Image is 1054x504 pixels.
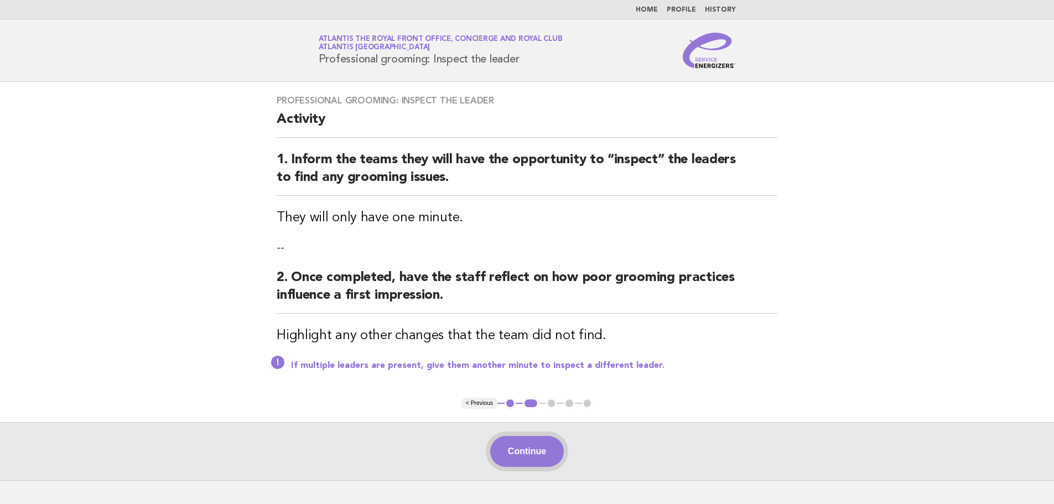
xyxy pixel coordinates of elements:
[277,327,777,345] h3: Highlight any other changes that the team did not find.
[277,95,777,106] h3: Professional grooming: Inspect the leader
[277,151,777,196] h2: 1. Inform the teams they will have the opportunity to “inspect” the leaders to find any grooming ...
[490,436,564,467] button: Continue
[523,398,539,409] button: 2
[505,398,516,409] button: 1
[277,111,777,138] h2: Activity
[461,398,497,409] button: < Previous
[683,33,736,68] img: Service Energizers
[319,44,430,51] span: Atlantis [GEOGRAPHIC_DATA]
[319,36,563,65] h1: Professional grooming: Inspect the leader
[319,35,563,51] a: Atlantis The Royal Front Office, Concierge and Royal ClubAtlantis [GEOGRAPHIC_DATA]
[636,7,658,13] a: Home
[277,240,777,256] p: --
[277,269,777,314] h2: 2. Once completed, have the staff reflect on how poor grooming practices influence a first impres...
[667,7,696,13] a: Profile
[705,7,736,13] a: History
[277,209,777,227] h3: They will only have one minute.
[291,360,777,371] p: If multiple leaders are present, give them another minute to inspect a different leader.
